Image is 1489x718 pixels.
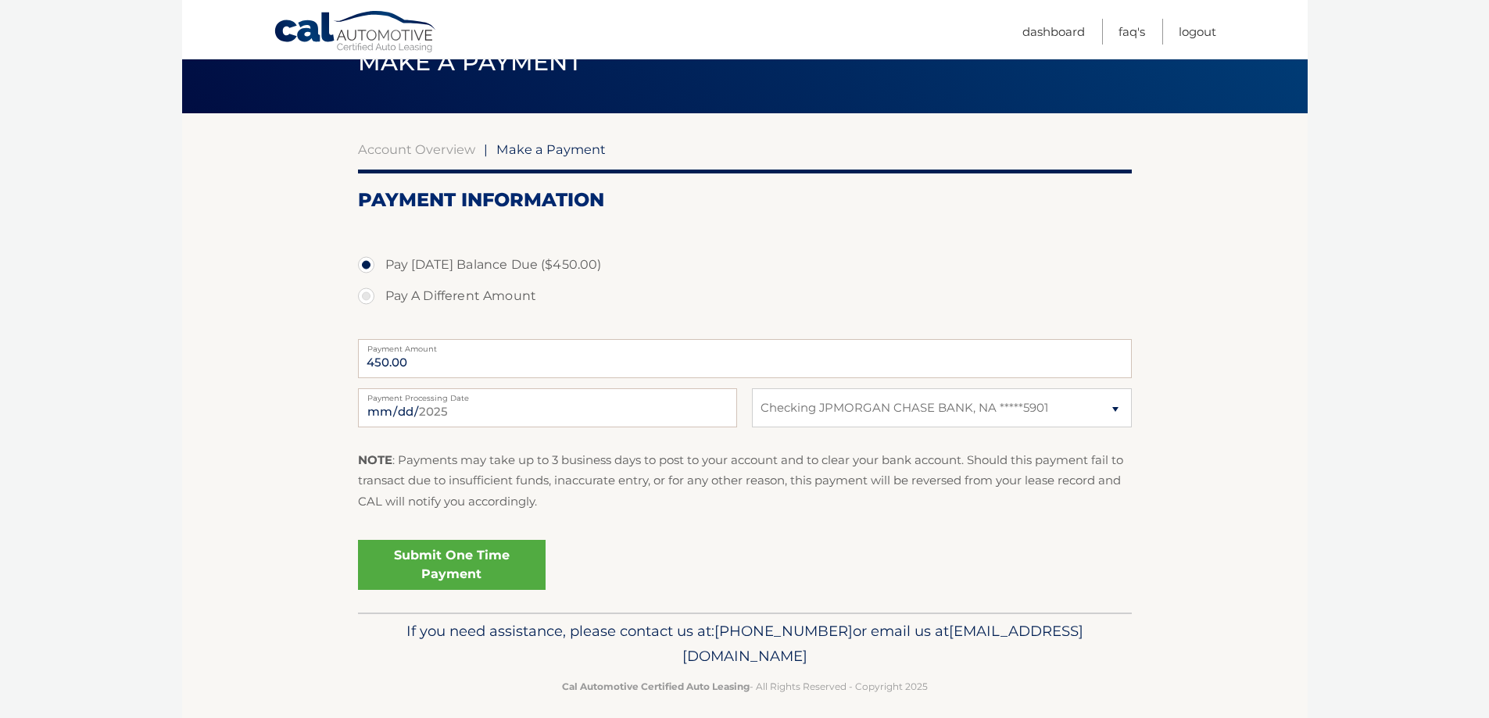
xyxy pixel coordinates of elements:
a: Dashboard [1022,19,1085,45]
span: Make a Payment [358,48,582,77]
p: : Payments may take up to 3 business days to post to your account and to clear your bank account.... [358,450,1132,512]
span: [PHONE_NUMBER] [714,622,853,640]
strong: NOTE [358,452,392,467]
label: Payment Amount [358,339,1132,352]
a: Logout [1179,19,1216,45]
input: Payment Date [358,388,737,427]
label: Pay A Different Amount [358,280,1132,312]
label: Payment Processing Date [358,388,737,401]
label: Pay [DATE] Balance Due ($450.00) [358,249,1132,280]
input: Payment Amount [358,339,1132,378]
span: | [484,141,488,157]
strong: Cal Automotive Certified Auto Leasing [562,680,750,692]
a: FAQ's [1119,19,1145,45]
a: Submit One Time Payment [358,540,546,590]
h2: Payment Information [358,188,1132,212]
p: - All Rights Reserved - Copyright 2025 [368,678,1122,695]
a: Account Overview [358,141,475,157]
span: Make a Payment [496,141,606,157]
p: If you need assistance, please contact us at: or email us at [368,619,1122,669]
a: Cal Automotive [274,10,438,55]
span: [EMAIL_ADDRESS][DOMAIN_NAME] [682,622,1083,665]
